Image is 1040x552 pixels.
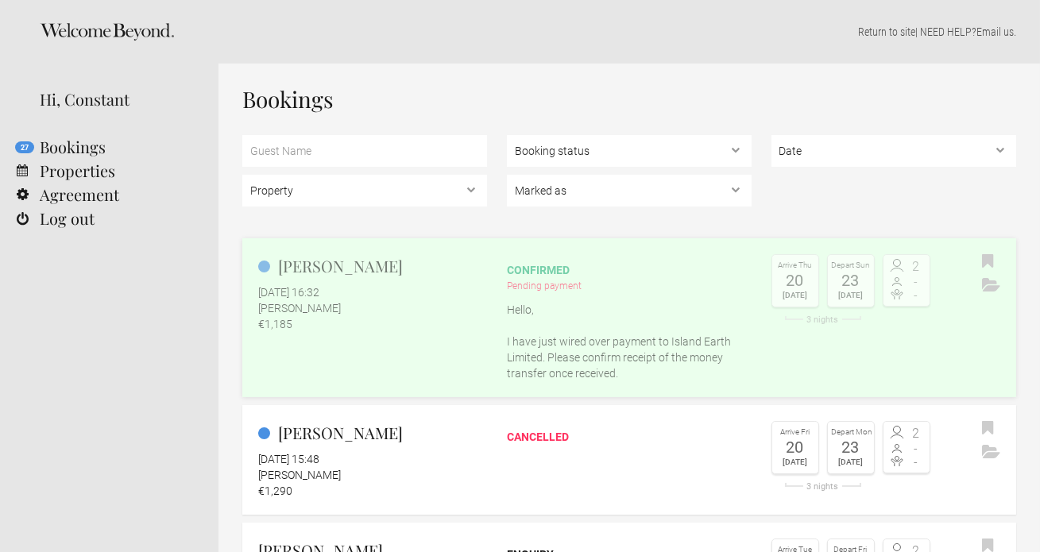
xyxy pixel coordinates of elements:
a: [PERSON_NAME] [DATE] 16:32 [PERSON_NAME] €1,185 confirmed Pending payment Hello, I have just wire... [242,238,1016,397]
span: - [907,289,926,302]
h1: Bookings [242,87,1016,111]
span: 2 [907,261,926,273]
div: Pending payment [507,278,752,294]
div: Depart Mon [832,426,870,439]
button: Archive [978,441,1004,465]
div: [DATE] [776,288,814,303]
span: - [907,442,926,455]
select: , [242,175,487,207]
select: , , , [507,175,752,207]
div: [DATE] [832,288,870,303]
span: - [907,276,926,288]
div: 3 nights [771,482,875,491]
button: Bookmark [978,417,998,441]
select: , [771,135,1016,167]
p: | NEED HELP? . [242,24,1016,40]
div: [DATE] [776,455,814,469]
flynt-notification-badge: 27 [15,141,34,153]
flynt-currency: €1,290 [258,484,292,497]
div: [PERSON_NAME] [258,300,487,316]
button: Archive [978,274,1004,298]
div: Hi, Constant [40,87,195,111]
p: Hello, I have just wired over payment to Island Earth Limited. Please confirm receipt of the mone... [507,302,752,381]
div: 20 [776,272,814,288]
a: [PERSON_NAME] [DATE] 15:48 [PERSON_NAME] €1,290 cancelled Arrive Fri 20 [DATE] Depart Mon 23 [DAT... [242,405,1016,515]
div: Depart Sun [832,259,870,272]
a: Return to site [858,25,915,38]
button: Bookmark [978,250,998,274]
div: [PERSON_NAME] [258,467,487,483]
div: cancelled [507,429,752,445]
div: Arrive Thu [776,259,814,272]
input: Guest Name [242,135,487,167]
div: Arrive Fri [776,426,814,439]
select: , , [507,135,752,167]
div: 23 [832,439,870,455]
flynt-date-display: [DATE] 16:32 [258,286,319,299]
h2: [PERSON_NAME] [258,254,487,278]
span: - [907,456,926,469]
div: 23 [832,272,870,288]
div: [DATE] [832,455,870,469]
flynt-currency: €1,185 [258,318,292,330]
a: Email us [976,25,1014,38]
h2: [PERSON_NAME] [258,421,487,445]
div: 3 nights [771,315,875,324]
span: 2 [907,427,926,440]
div: 20 [776,439,814,455]
flynt-date-display: [DATE] 15:48 [258,453,319,465]
div: confirmed [507,262,752,278]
